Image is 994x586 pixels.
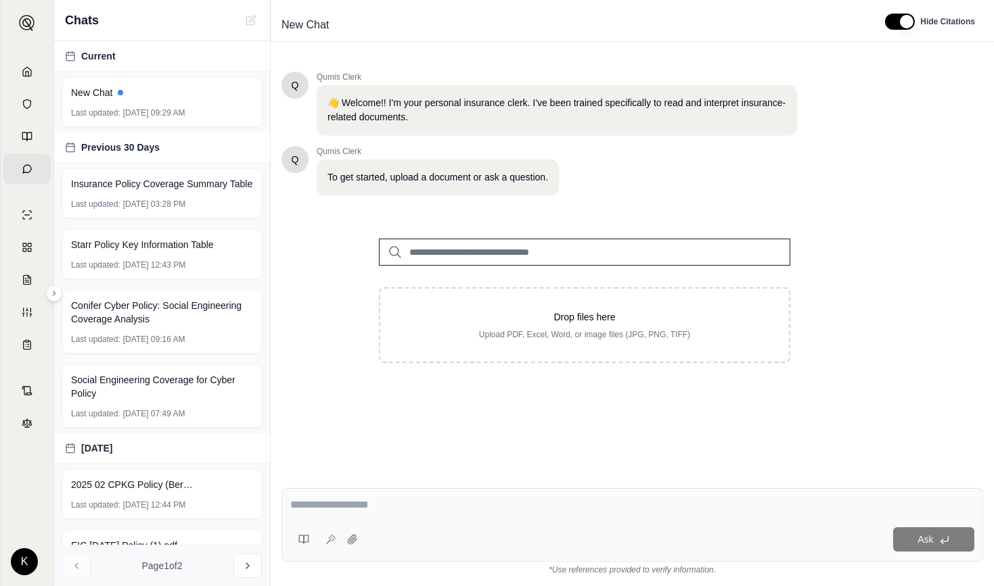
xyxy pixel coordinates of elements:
span: New Chat [71,86,112,99]
div: K [11,548,38,575]
a: Coverage Table [3,330,51,360]
a: Custom Report [3,297,51,327]
button: New Chat [243,12,259,28]
span: New Chat [276,14,334,36]
span: [DATE] 12:44 PM [123,499,185,510]
span: Qumis Clerk [317,146,559,157]
p: Drop files here [402,310,767,324]
span: EIC [DATE] Policy (1).pdf [71,539,177,552]
span: [DATE] 07:49 AM [123,408,185,419]
span: Last updated: [71,260,120,270]
span: Last updated: [71,107,120,118]
span: [DATE] 03:28 PM [123,199,185,210]
button: Ask [893,527,974,552]
span: Last updated: [71,334,120,345]
span: Last updated: [71,199,120,210]
a: Home [3,57,51,87]
p: To get started, upload a document or ask a question. [327,170,548,185]
a: Legal Search Engine [3,408,51,438]
a: Single Policy [3,200,51,230]
p: Upload PDF, Excel, Word, or image files (JPG, PNG, TIFF) [402,329,767,340]
button: Expand sidebar [14,9,41,36]
span: 2025 02 CPKG Policy (Berkley National Insurance).pdf [71,478,193,491]
span: Hide Citations [920,16,975,27]
div: *Use references provided to verify information. [281,562,983,575]
span: Chats [65,11,99,30]
p: 👋 Welcome!! I'm your personal insurance clerk. I've been trained specifically to read and interpr... [327,96,786,124]
span: Starr Policy Key Information Table [71,238,214,251]
span: Hello [292,78,299,92]
a: Documents Vault [3,89,51,119]
span: Hello [292,153,299,166]
a: Contract Analysis [3,376,51,406]
span: [DATE] 12:43 PM [123,260,185,270]
span: Previous 30 Days [81,141,160,154]
a: Chat [3,154,51,184]
img: Expand sidebar [19,15,35,31]
span: Last updated: [71,499,120,510]
span: [DATE] 09:29 AM [123,107,185,118]
span: Social Engineering Coverage for Cyber Policy [71,373,253,400]
span: Last updated: [71,408,120,419]
span: [DATE] [81,441,112,455]
div: Edit Title [276,14,869,36]
span: Current [81,49,116,63]
span: Ask [918,534,933,545]
a: Claim Coverage [3,265,51,295]
span: [DATE] 09:16 AM [123,334,185,345]
a: Prompt Library [3,122,51,151]
button: Expand sidebar [46,285,62,301]
span: Qumis Clerk [317,72,797,82]
a: Policy Comparisons [3,233,51,262]
span: Insurance Policy Coverage Summary Table [71,177,252,191]
span: Conifer Cyber Policy: Social Engineering Coverage Analysis [71,299,253,326]
span: Page 1 of 2 [142,559,183,572]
